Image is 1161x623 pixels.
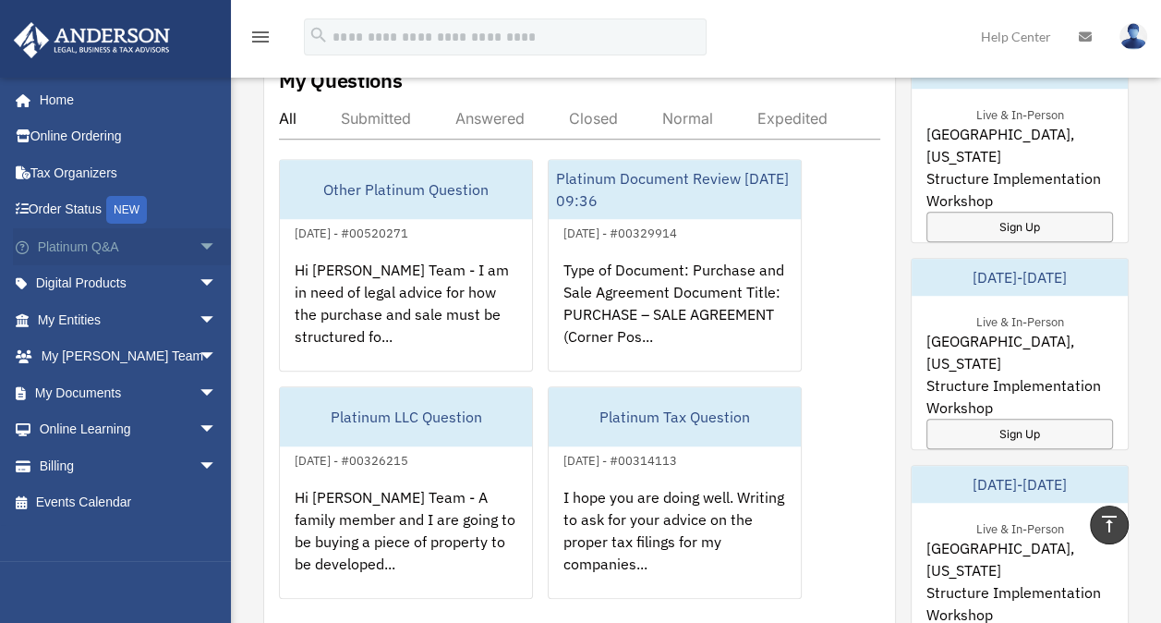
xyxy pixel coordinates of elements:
div: My Questions [279,67,403,94]
div: Platinum Document Review [DATE] 09:36 [549,160,801,219]
span: [GEOGRAPHIC_DATA], [US_STATE] [926,330,1113,374]
div: Live & In-Person [961,311,1079,330]
a: Platinum Document Review [DATE] 09:36[DATE] - #00329914Type of Document: Purchase and Sale Agreem... [548,159,802,372]
div: [DATE]-[DATE] [912,259,1128,296]
img: Anderson Advisors Platinum Portal [8,22,175,58]
div: Type of Document: Purchase and Sale Agreement Document Title: PURCHASE – SALE AGREEMENT (Corner P... [549,244,801,388]
div: Hi [PERSON_NAME] Team - I am in need of legal advice for how the purchase and sale must be struct... [280,244,532,388]
i: vertical_align_top [1098,513,1120,535]
a: Other Platinum Question[DATE] - #00520271Hi [PERSON_NAME] Team - I am in need of legal advice for... [279,159,533,372]
i: search [308,25,329,45]
span: arrow_drop_down [199,228,236,266]
a: Platinum Tax Question[DATE] - #00314113I hope you are doing well. Writing to ask for your advice ... [548,386,802,599]
div: [DATE] - #00520271 [280,222,423,241]
span: [GEOGRAPHIC_DATA], [US_STATE] [926,537,1113,581]
a: Events Calendar [13,484,245,521]
div: Closed [569,109,618,128]
img: User Pic [1119,23,1147,50]
a: Order StatusNEW [13,191,245,229]
a: Digital Productsarrow_drop_down [13,265,245,302]
a: Sign Up [926,419,1113,449]
a: menu [249,32,272,48]
a: Home [13,81,236,118]
a: Sign Up [926,212,1113,242]
div: All [279,109,296,128]
span: Structure Implementation Workshop [926,374,1113,419]
a: Tax Organizers [13,154,245,191]
a: Online Learningarrow_drop_down [13,411,245,448]
a: My [PERSON_NAME] Teamarrow_drop_down [13,338,245,375]
div: [DATE] - #00314113 [549,449,692,469]
div: Platinum Tax Question [549,387,801,446]
div: Live & In-Person [961,518,1079,537]
span: arrow_drop_down [199,411,236,449]
a: Billingarrow_drop_down [13,447,245,484]
span: arrow_drop_down [199,338,236,376]
div: Hi [PERSON_NAME] Team - A family member and I are going to be buying a piece of property to be de... [280,471,532,616]
a: Platinum Q&Aarrow_drop_down [13,228,245,265]
div: Expedited [757,109,828,128]
span: arrow_drop_down [199,265,236,303]
div: Answered [455,109,525,128]
a: Platinum LLC Question[DATE] - #00326215Hi [PERSON_NAME] Team - A family member and I are going to... [279,386,533,599]
span: arrow_drop_down [199,301,236,339]
a: My Documentsarrow_drop_down [13,374,245,411]
i: menu [249,26,272,48]
div: Submitted [341,109,411,128]
span: arrow_drop_down [199,374,236,412]
a: My Entitiesarrow_drop_down [13,301,245,338]
div: [DATE] - #00326215 [280,449,423,469]
div: I hope you are doing well. Writing to ask for your advice on the proper tax filings for my compan... [549,471,801,616]
span: arrow_drop_down [199,447,236,485]
div: [DATE] - #00329914 [549,222,692,241]
div: Normal [662,109,713,128]
div: Platinum LLC Question [280,387,532,446]
div: Other Platinum Question [280,160,532,219]
a: Online Ordering [13,118,245,155]
div: NEW [106,196,147,224]
a: vertical_align_top [1090,506,1129,544]
div: Live & In-Person [961,104,1079,123]
span: Structure Implementation Workshop [926,167,1113,212]
span: [GEOGRAPHIC_DATA], [US_STATE] [926,123,1113,167]
div: [DATE]-[DATE] [912,466,1128,503]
